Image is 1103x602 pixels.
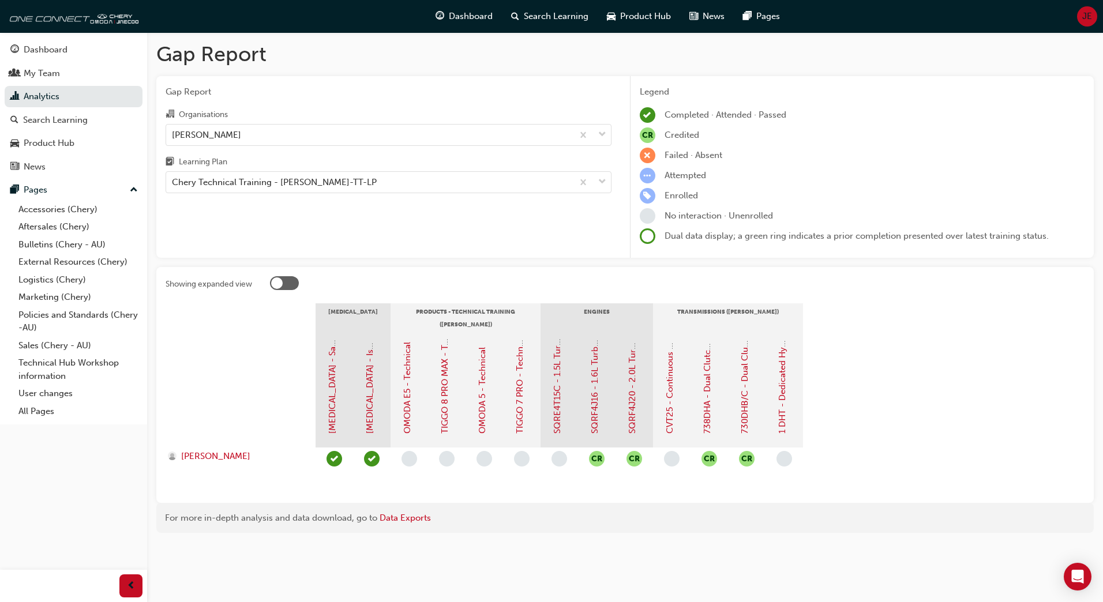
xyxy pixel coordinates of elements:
span: guage-icon [10,45,19,55]
span: Dashboard [449,10,493,23]
a: External Resources (Chery) [14,253,142,271]
a: SQRF4J20 - 2.0L Turbo Petrol Direct Injection [627,250,637,434]
span: Failed · Absent [665,150,722,160]
a: car-iconProduct Hub [598,5,680,28]
a: CVT25 - Continuous Variable Transmission [665,262,675,434]
a: OMODA E5 - Technical [402,342,412,434]
a: search-iconSearch Learning [502,5,598,28]
a: news-iconNews [680,5,734,28]
a: SQRF4J16 - 1.6L Turbo Petrol Direct Injection [590,252,600,434]
a: guage-iconDashboard [426,5,502,28]
div: [PERSON_NAME] [172,128,241,141]
a: Analytics [5,86,142,107]
span: Product Hub [620,10,671,23]
a: All Pages [14,402,142,420]
span: organisation-icon [166,110,174,120]
span: search-icon [511,9,519,24]
span: learningRecordVerb_COMPLETE-icon [640,107,655,123]
span: Pages [756,10,780,23]
div: Organisations [179,109,228,121]
div: Chery Technical Training - [PERSON_NAME]-TT-LP [172,176,377,189]
a: pages-iconPages [734,5,789,28]
span: News [703,10,725,23]
a: Accessories (Chery) [14,201,142,219]
a: Aftersales (Chery) [14,218,142,236]
a: News [5,156,142,178]
div: Showing expanded view [166,279,252,290]
span: Attempted [665,170,706,180]
a: 730DHB/C - Dual Clutch Transmission [740,279,750,434]
span: No interaction · Unenrolled [665,210,773,221]
a: Dashboard [5,39,142,61]
span: Credited [665,130,699,140]
button: null-icon [701,451,717,466]
span: Gap Report [166,85,611,99]
span: Completed · Attended · Passed [665,110,786,120]
a: 1 DHT - Dedicated Hybrid Transmission [777,276,787,434]
span: search-icon [10,115,18,126]
a: 738DHA - Dual Clutch Transmission [702,289,712,434]
button: null-icon [739,451,755,466]
span: Search Learning [524,10,588,23]
div: Dashboard [24,43,67,57]
button: Pages [5,179,142,201]
div: Learning Plan [179,156,227,168]
span: car-icon [10,138,19,149]
a: User changes [14,385,142,402]
div: My Team [24,67,60,80]
span: learningRecordVerb_NONE-icon [776,451,792,466]
span: down-icon [598,127,606,142]
span: pages-icon [10,185,19,195]
img: oneconnect [6,5,138,28]
a: [MEDICAL_DATA] - Isolation Process [365,288,375,434]
span: learningRecordVerb_ENROLL-icon [640,188,655,204]
div: Legend [640,85,1085,99]
span: learningRecordVerb_NONE-icon [664,451,680,466]
span: learningplan-icon [166,157,174,168]
a: TIGGO 8 PRO MAX - Technical [440,312,450,434]
a: Technical Hub Workshop information [14,354,142,385]
span: pages-icon [743,9,752,24]
span: learningRecordVerb_NONE-icon [402,451,417,466]
h1: Gap Report [156,42,1094,67]
a: [MEDICAL_DATA] - Safety [327,332,337,434]
span: null-icon [589,451,605,466]
span: Enrolled [665,190,698,201]
a: Product Hub [5,133,142,154]
div: TRANSMISSIONS ([PERSON_NAME]) [653,303,803,332]
span: [PERSON_NAME] [181,450,250,463]
div: PRODUCTS - TECHNICAL TRAINING ([PERSON_NAME]) [391,303,541,332]
button: DashboardMy TeamAnalyticsSearch LearningProduct HubNews [5,37,142,179]
span: guage-icon [436,9,444,24]
span: null-icon [640,127,655,143]
div: [MEDICAL_DATA] [316,303,391,332]
button: null-icon [626,451,642,466]
span: Dual data display; a green ring indicates a prior completion presented over latest training status. [665,231,1049,241]
div: Pages [24,183,47,197]
a: Bulletins (Chery - AU) [14,236,142,254]
a: SQRE4T15C - 1.5L Turbo Petrol MPI [552,292,562,434]
a: Data Exports [380,513,431,523]
a: [PERSON_NAME] [168,450,305,463]
div: Search Learning [23,114,88,127]
div: ENGINES [541,303,653,332]
span: learningRecordVerb_FAIL-icon [640,148,655,163]
div: For more in-depth analysis and data download, go to [165,511,1085,525]
a: OMODA 5 - Technical [477,347,487,434]
a: My Team [5,63,142,84]
span: JE [1082,10,1092,23]
a: Policies and Standards (Chery -AU) [14,306,142,337]
span: car-icon [607,9,616,24]
button: JE [1077,6,1097,27]
span: learningRecordVerb_NONE-icon [477,451,492,466]
div: Product Hub [24,137,74,150]
span: learningRecordVerb_NONE-icon [514,451,530,466]
span: people-icon [10,69,19,79]
span: news-icon [10,162,19,172]
span: learningRecordVerb_NONE-icon [439,451,455,466]
span: news-icon [689,9,698,24]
